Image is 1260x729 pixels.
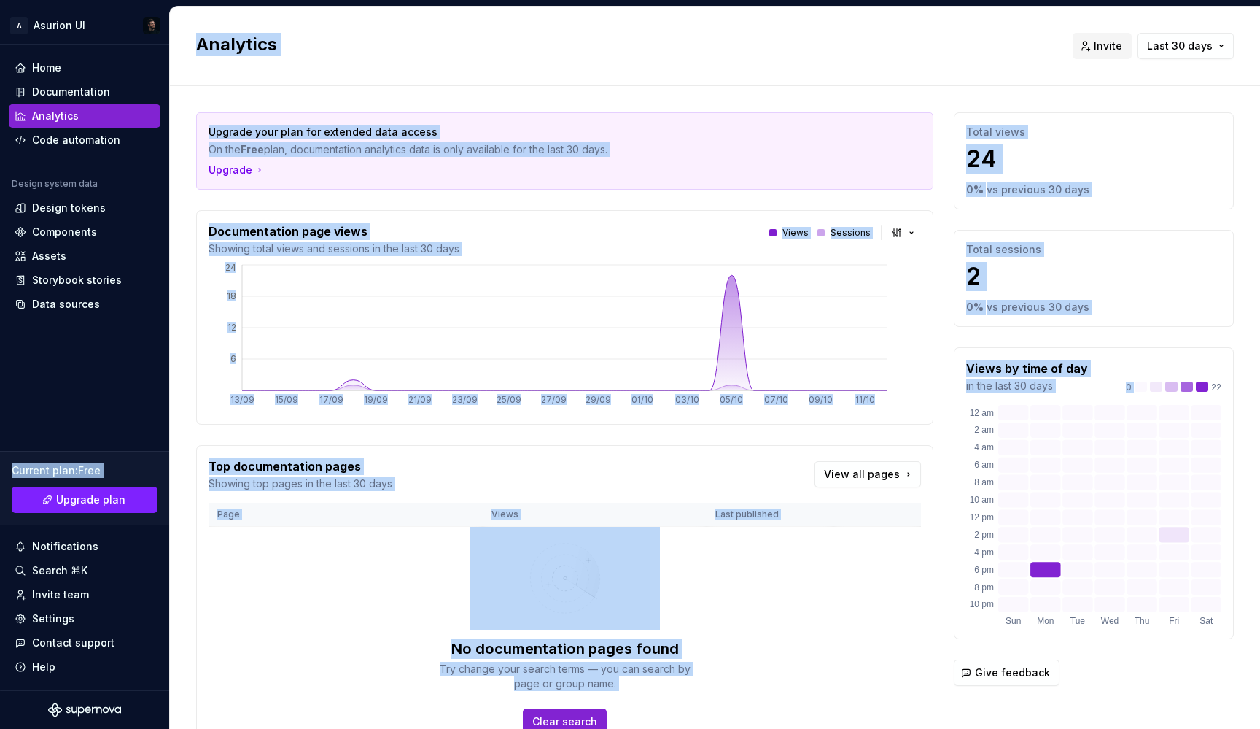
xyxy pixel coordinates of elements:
div: 22 [1126,382,1221,393]
div: Help [32,660,55,674]
tspan: 21/09 [408,394,432,405]
tspan: 17/09 [319,394,343,405]
div: A [10,17,28,34]
p: On the plan, documentation analytics data is only available for the last 30 days. [209,142,819,157]
a: Home [9,56,160,80]
img: Colin [143,17,160,34]
div: Notifications [32,539,98,554]
tspan: 07/10 [764,394,788,405]
div: Storybook stories [32,273,122,288]
div: Home [32,61,61,75]
text: 2 pm [974,530,994,540]
button: Upgrade [209,163,265,177]
a: Documentation [9,80,160,104]
a: Design tokens [9,196,160,220]
text: 12 am [970,408,994,418]
tspan: 03/10 [675,394,699,405]
svg: Supernova Logo [48,703,121,717]
p: Views [782,227,809,239]
p: Total views [966,125,1221,139]
span: Last 30 days [1147,39,1213,53]
text: 12 pm [970,512,994,522]
button: Give feedback [954,660,1059,686]
p: vs previous 30 days [987,300,1089,315]
a: View all pages [814,461,921,487]
tspan: 15/09 [275,394,298,405]
th: Page [209,503,483,527]
p: in the last 30 days [966,379,1088,393]
p: Total sessions [966,242,1221,257]
tspan: 25/09 [497,394,521,405]
tspan: 01/10 [631,394,653,405]
div: Try change your search terms — you can search by page or group name. [434,662,696,691]
a: Assets [9,244,160,268]
span: Upgrade plan [56,493,125,507]
text: 2 am [974,425,994,435]
p: 2 [966,262,1221,291]
p: Documentation page views [209,223,459,240]
p: vs previous 30 days [987,182,1089,197]
button: AAsurion UIColin [3,9,166,41]
button: Contact support [9,631,160,655]
span: Give feedback [975,666,1050,680]
div: Documentation [32,85,110,99]
text: Thu [1135,616,1150,626]
text: 4 am [974,442,994,452]
h2: Analytics [196,33,1055,56]
div: Contact support [32,636,114,650]
span: Clear search [532,714,597,729]
p: Showing total views and sessions in the last 30 days [209,242,459,256]
a: Invite team [9,583,160,606]
a: Data sources [9,293,160,316]
tspan: 05/10 [720,394,743,405]
div: No documentation pages found [451,639,679,659]
text: Sun [1006,616,1021,626]
div: Invite team [32,587,89,602]
th: Last published [707,503,833,527]
button: Notifications [9,535,160,558]
div: Design system data [12,178,98,190]
tspan: 18 [227,290,236,301]
tspan: 29/09 [586,394,611,405]
text: 4 pm [974,547,994,558]
span: Invite [1094,39,1122,53]
strong: Free [241,143,264,155]
div: Design tokens [32,201,106,215]
tspan: 27/09 [541,394,567,405]
tspan: 13/09 [230,394,254,405]
text: 6 pm [974,565,994,575]
tspan: 24 [225,262,236,273]
text: 8 am [974,477,994,487]
p: Top documentation pages [209,458,392,475]
tspan: 6 [230,353,236,364]
text: Mon [1037,616,1054,626]
p: 0 [1126,382,1132,393]
text: Fri [1169,616,1179,626]
tspan: 23/09 [452,394,478,405]
div: Search ⌘K [32,563,87,578]
p: Sessions [831,227,871,239]
button: Help [9,655,160,679]
a: Analytics [9,104,160,128]
p: Upgrade your plan for extended data access [209,125,819,139]
tspan: 12 [227,322,236,333]
p: 24 [966,144,1221,174]
text: Wed [1101,616,1119,626]
p: 0 % [966,182,984,197]
div: Assets [32,249,66,263]
div: Current plan : Free [12,463,157,478]
div: Data sources [32,297,100,312]
a: Code automation [9,128,160,152]
div: Code automation [32,133,120,147]
div: Components [32,225,97,239]
div: Settings [32,612,74,626]
span: View all pages [824,467,900,482]
text: Sat [1199,616,1213,626]
text: 10 am [970,495,994,505]
button: Invite [1073,33,1132,59]
p: 0 % [966,300,984,315]
div: Asurion UI [34,18,85,33]
tspan: 19/09 [364,394,388,405]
